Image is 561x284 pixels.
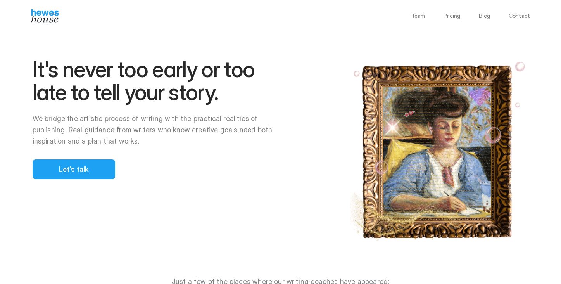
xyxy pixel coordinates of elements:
a: Pricing [444,13,460,19]
a: Blog [479,13,490,19]
a: Team [411,13,425,19]
img: Hewes House’s book coach services offer creative writing courses, writing class to learn differen... [31,9,59,23]
a: Contact [509,13,530,19]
